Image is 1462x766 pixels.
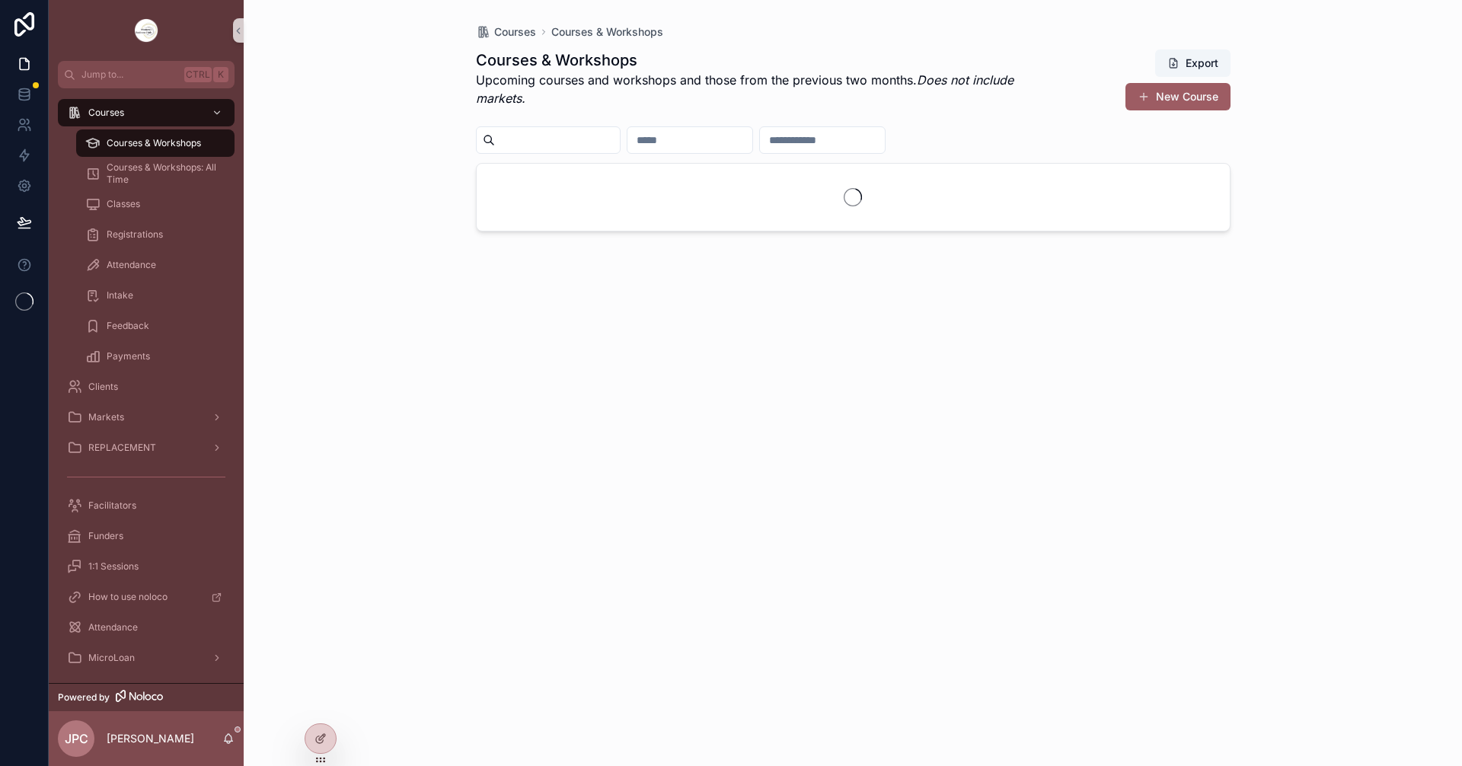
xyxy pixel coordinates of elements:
span: 1:1 Sessions [88,560,139,573]
span: How to use noloco [88,591,168,603]
a: Courses & Workshops [76,129,235,157]
h1: Courses & Workshops [476,49,1040,71]
span: Ctrl [184,67,212,82]
a: Attendance [58,614,235,641]
a: Intake [76,282,235,309]
span: JPC [65,729,88,748]
span: Payments [107,350,150,362]
a: Courses [58,99,235,126]
a: Feedback [76,312,235,340]
a: Markets [58,404,235,431]
a: Courses & Workshops [551,24,663,40]
a: Payments [76,343,235,370]
div: scrollable content [49,88,244,683]
a: MicroLoan [58,644,235,672]
button: Export [1155,49,1231,77]
a: How to use noloco [58,583,235,611]
a: Facilitators [58,492,235,519]
a: Courses [476,24,536,40]
span: Courses [88,107,124,119]
span: Clients [88,381,118,393]
span: Registrations [107,228,163,241]
a: Classes [76,190,235,218]
span: Courses & Workshops [107,137,201,149]
span: Attendance [107,259,156,271]
button: New Course [1125,83,1231,110]
span: REPLACEMENT [88,442,156,454]
a: Attendance [76,251,235,279]
button: Jump to...CtrlK [58,61,235,88]
a: 1:1 Sessions [58,553,235,580]
span: K [215,69,227,81]
span: Attendance [88,621,138,634]
span: MicroLoan [88,652,135,664]
span: Markets [88,411,124,423]
span: Courses & Workshops: All Time [107,161,219,186]
span: Facilitators [88,499,136,512]
a: Registrations [76,221,235,248]
a: Clients [58,373,235,401]
span: Courses [494,24,536,40]
a: REPLACEMENT [58,434,235,461]
span: Funders [88,530,123,542]
span: Feedback [107,320,149,332]
span: Powered by [58,691,110,704]
em: Does not include markets. [476,72,1014,106]
p: Upcoming courses and workshops and those from the previous two months. [476,71,1040,107]
p: [PERSON_NAME] [107,731,194,746]
a: Funders [58,522,235,550]
a: Powered by [49,683,244,711]
span: Intake [107,289,133,302]
a: Courses & Workshops: All Time [76,160,235,187]
span: Jump to... [81,69,178,81]
span: Classes [107,198,140,210]
img: App logo [134,18,158,43]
